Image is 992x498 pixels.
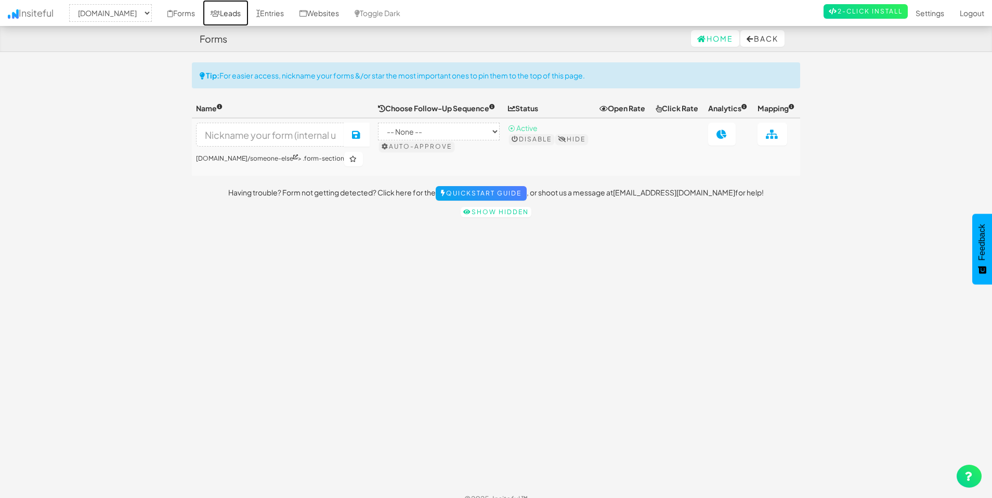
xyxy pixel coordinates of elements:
th: Status [504,99,595,118]
span: ⦿ Active [508,123,538,133]
a: [DOMAIN_NAME]/someone-else [196,154,298,162]
span: Mapping [758,103,794,113]
strong: Tip: [206,71,219,80]
button: Hide [555,134,588,145]
div: For easier access, nickname your forms &/or star the most important ones to pin them to the top o... [192,62,800,88]
button: Auto-approve [379,141,454,152]
button: Feedback - Show survey [972,214,992,284]
img: icon.png [8,9,19,19]
p: Having trouble? Form not getting detected? Click here for the , or shoot us a message at for help! [192,186,800,201]
button: Back [740,30,785,47]
h6: > .form-section [196,152,370,166]
th: Click Rate [651,99,704,118]
span: Name [196,103,223,113]
a: Home [691,30,739,47]
a: [EMAIL_ADDRESS][DOMAIN_NAME] [613,188,735,197]
input: Nickname your form (internal use only) [196,123,344,147]
a: 2-Click Install [824,4,908,19]
span: Feedback [977,224,987,260]
a: Quickstart Guide [436,186,527,201]
span: Choose Follow-Up Sequence [378,103,495,113]
th: Open Rate [595,99,651,118]
a: Show hidden [461,207,531,217]
span: Analytics [708,103,747,113]
h4: Forms [200,34,227,44]
button: Disable [509,134,554,145]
